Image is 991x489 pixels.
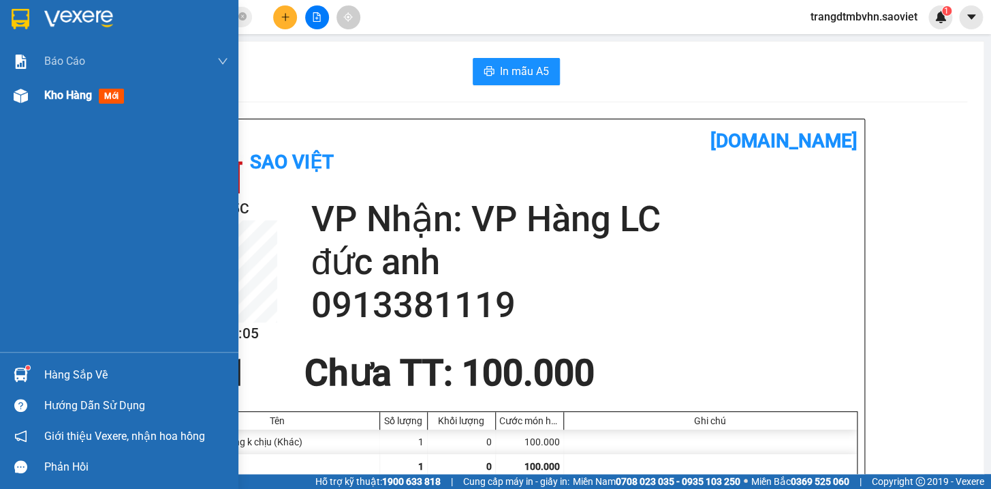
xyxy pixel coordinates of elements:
img: icon-new-feature [934,11,947,23]
h2: đức anh [311,241,858,284]
span: | [860,474,862,489]
sup: 1 [26,366,30,370]
span: In mẫu A5 [500,63,549,80]
div: 1 [380,430,428,454]
span: Miền Bắc [751,474,849,489]
span: Miền Nam [573,474,740,489]
span: ⚪️ [744,479,748,484]
div: Số lượng [383,415,424,426]
div: Cước món hàng [499,415,560,426]
img: logo.jpg [7,11,76,79]
span: caret-down [965,11,977,23]
div: hộp biến tần hg k chịu (Khác) [176,430,380,454]
div: 100.000 [496,430,564,454]
button: caret-down [959,5,983,29]
span: 100.000 [524,461,560,472]
span: file-add [312,12,321,22]
button: file-add [305,5,329,29]
span: | [451,474,453,489]
img: solution-icon [14,55,28,69]
button: aim [336,5,360,29]
button: plus [273,5,297,29]
div: Phản hồi [44,457,228,477]
span: down [217,56,228,67]
span: aim [343,12,353,22]
div: Khối lượng [431,415,492,426]
span: question-circle [14,399,27,412]
b: Sao Việt [82,32,166,55]
sup: 1 [942,6,951,16]
h2: VP Nhận: VP Hàng LC [311,198,858,241]
img: logo-vxr [12,9,29,29]
span: Giới thiệu Vexere, nhận hoa hồng [44,428,205,445]
strong: 1900 633 818 [382,476,441,487]
h2: VP Nhận: VP Hàng LC [72,79,329,165]
span: copyright [915,477,925,486]
div: Chưa TT : 100.000 [296,353,603,394]
span: plus [281,12,290,22]
div: Ghi chú [567,415,853,426]
span: close-circle [238,11,247,24]
h2: 0913381119 [311,284,858,327]
span: 1 [418,461,424,472]
span: Hỗ trợ kỹ thuật: [315,474,441,489]
div: Hướng dẫn sử dụng [44,396,228,416]
div: 0 [428,430,496,454]
span: trangdtmbvhn.saoviet [800,8,928,25]
span: mới [99,89,124,104]
span: 1 [944,6,949,16]
b: [DOMAIN_NAME] [710,130,858,152]
span: Kho hàng [44,89,92,102]
div: Tên [179,415,376,426]
button: printerIn mẫu A5 [473,58,560,85]
img: warehouse-icon [14,89,28,103]
span: 0 [486,461,492,472]
span: notification [14,430,27,443]
strong: 0369 525 060 [791,476,849,487]
img: warehouse-icon [14,368,28,382]
b: Sao Việt [250,151,334,173]
span: close-circle [238,12,247,20]
div: Hàng sắp về [44,365,228,385]
span: message [14,460,27,473]
span: printer [484,65,494,78]
span: Báo cáo [44,53,85,70]
h2: PBN6M45C [7,79,110,102]
b: [DOMAIN_NAME] [182,11,329,33]
span: Cung cấp máy in - giấy in: [463,474,569,489]
strong: 0708 023 035 - 0935 103 250 [616,476,740,487]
